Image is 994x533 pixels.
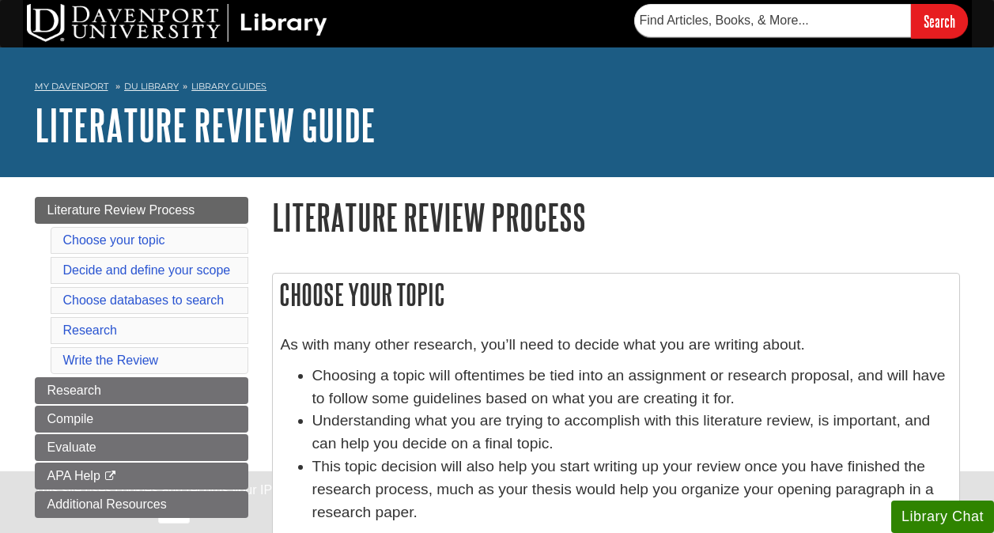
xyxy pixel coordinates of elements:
form: Searches DU Library's articles, books, and more [634,4,968,38]
a: APA Help [35,463,248,490]
a: DU Library [124,81,179,92]
a: Literature Review Guide [35,100,376,149]
a: Choose your topic [63,233,165,247]
a: Decide and define your scope [63,263,231,277]
a: Research [35,377,248,404]
span: APA Help [47,469,100,482]
a: Library Guides [191,81,266,92]
span: Literature Review Process [47,203,195,217]
a: Compile [35,406,248,433]
li: Choosing a topic will oftentimes be tied into an assignment or research proposal, and will have t... [312,365,951,410]
a: Literature Review Process [35,197,248,224]
nav: breadcrumb [35,76,960,101]
p: As with many other research, you’ll need to decide what you are writing about. [281,334,951,357]
a: Write the Review [63,353,159,367]
span: Additional Resources [47,497,167,511]
i: This link opens in a new window [104,471,117,482]
a: My Davenport [35,80,108,93]
input: Find Articles, Books, & More... [634,4,911,37]
button: Library Chat [891,501,994,533]
li: This topic decision will also help you start writing up your review once you have finished the re... [312,456,951,524]
a: Additional Resources [35,491,248,518]
a: Research [63,323,117,337]
li: Understanding what you are trying to accomplish with this literature review, is important, and ca... [312,410,951,456]
a: Choose databases to search [63,293,225,307]
h2: Choose your topic [273,274,959,316]
img: DU Library [27,4,327,42]
span: Research [47,384,101,397]
a: Evaluate [35,434,248,461]
input: Search [911,4,968,38]
h1: Literature Review Process [272,197,960,237]
span: Compile [47,412,94,425]
span: Evaluate [47,440,96,454]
